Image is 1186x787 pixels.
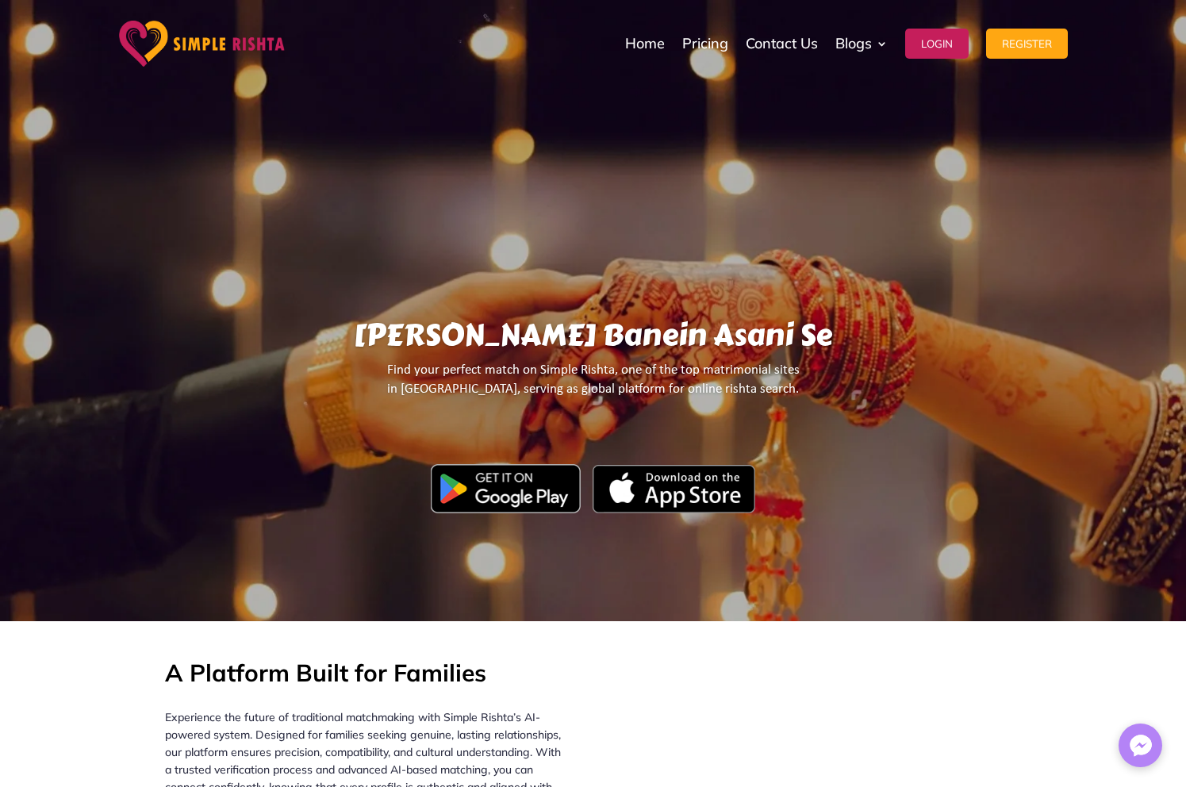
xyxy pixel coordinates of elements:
a: Blogs [835,4,888,83]
img: Google Play [431,464,581,513]
strong: A Platform Built for Families [165,658,486,688]
a: Home [625,4,665,83]
img: Messenger [1125,730,1157,762]
button: Register [986,29,1068,59]
a: Register [986,4,1068,83]
p: Find your perfect match on Simple Rishta, one of the top matrimonial sites in [GEOGRAPHIC_DATA], ... [155,361,1031,413]
a: Login [905,4,969,83]
h1: [PERSON_NAME] Banein Asani Se [155,317,1031,361]
a: Contact Us [746,4,818,83]
a: Pricing [682,4,728,83]
button: Login [905,29,969,59]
